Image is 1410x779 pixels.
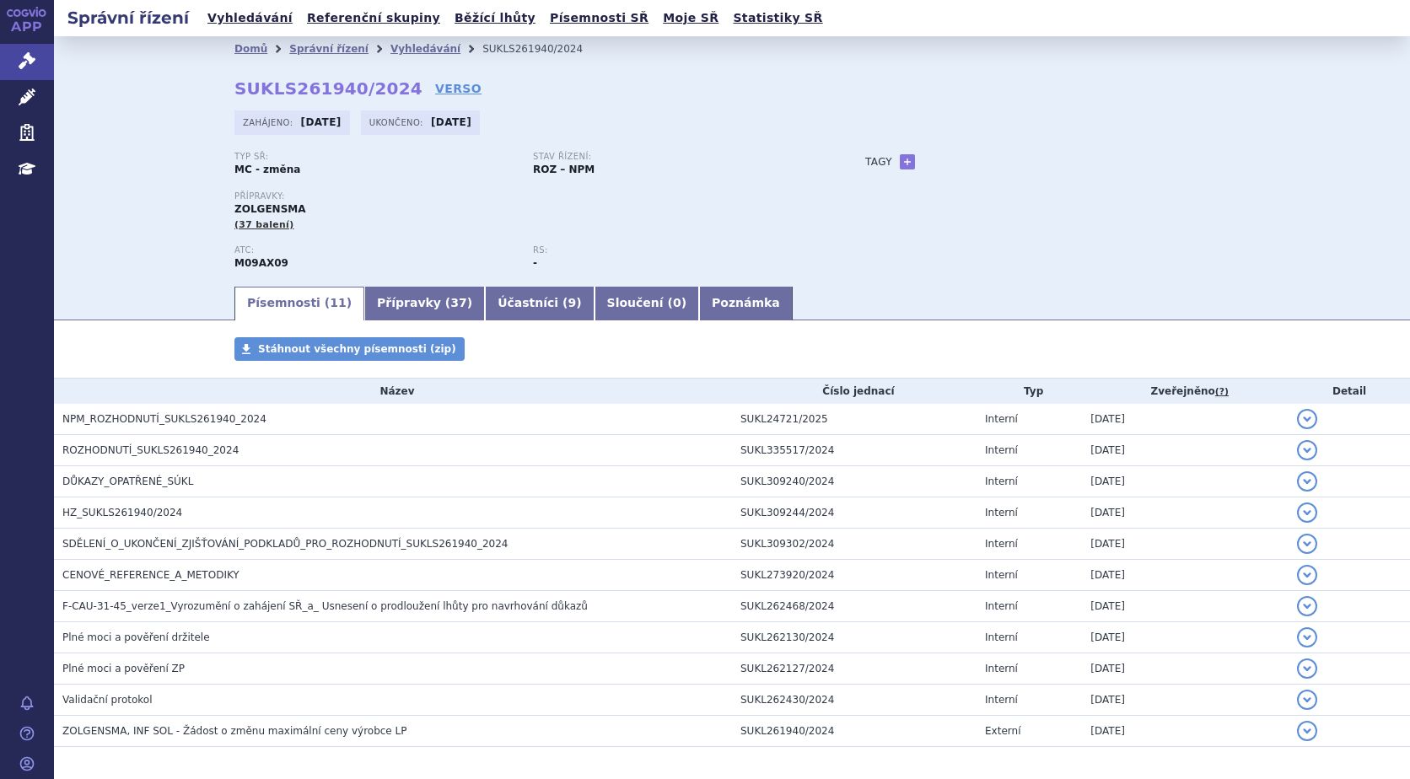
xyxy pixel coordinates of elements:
[234,287,364,320] a: Písemnosti (11)
[54,379,732,404] th: Název
[1215,386,1229,398] abbr: (?)
[234,219,293,230] span: (37 balení)
[243,116,296,129] span: Zahájeno:
[234,257,288,269] strong: ONASEMNOGEN ABEPARVOVEK
[699,287,793,320] a: Poznámka
[1082,622,1289,653] td: [DATE]
[234,152,516,162] p: Typ SŘ:
[1082,591,1289,622] td: [DATE]
[1297,627,1317,647] button: detail
[1082,560,1289,591] td: [DATE]
[62,725,406,737] span: ZOLGENSMA, INF SOL - Žádost o změnu maximální ceny výrobce LP
[728,7,827,30] a: Statistiky SŘ
[533,257,537,269] strong: -
[568,296,576,309] span: 9
[658,7,724,30] a: Moje SŘ
[985,600,1018,612] span: Interní
[1297,596,1317,616] button: detail
[985,413,1018,425] span: Interní
[977,379,1082,404] th: Typ
[985,663,1018,674] span: Interní
[732,560,977,591] td: SUKL273920/2024
[1082,529,1289,560] td: [DATE]
[985,694,1018,706] span: Interní
[62,507,182,518] span: HZ_SUKLS261940/2024
[1082,404,1289,435] td: [DATE]
[1082,653,1289,685] td: [DATE]
[1082,716,1289,747] td: [DATE]
[330,296,346,309] span: 11
[545,7,654,30] a: Písemnosti SŘ
[234,78,422,99] strong: SUKLS261940/2024
[62,569,239,581] span: CENOVÉ_REFERENCE_A_METODIKY
[62,663,185,674] span: Plné moci a pověření ZP
[1082,685,1289,716] td: [DATE]
[533,164,595,175] strong: ROZ – NPM
[62,694,153,706] span: Validační protokol
[62,413,266,425] span: NPM_ROZHODNUTÍ_SUKLS261940_2024
[369,116,427,129] span: Ukončeno:
[364,287,485,320] a: Přípravky (37)
[732,435,977,466] td: SUKL335517/2024
[985,444,1018,456] span: Interní
[865,152,892,172] h3: Tagy
[673,296,681,309] span: 0
[985,631,1018,643] span: Interní
[1289,379,1410,404] th: Detail
[234,43,267,55] a: Domů
[732,716,977,747] td: SUKL261940/2024
[435,80,482,97] a: VERSO
[390,43,460,55] a: Vyhledávání
[732,497,977,529] td: SUKL309244/2024
[732,404,977,435] td: SUKL24721/2025
[302,7,445,30] a: Referenční skupiny
[985,538,1018,550] span: Interní
[301,116,342,128] strong: [DATE]
[234,191,831,201] p: Přípravky:
[54,6,202,30] h2: Správní řízení
[1297,471,1317,492] button: detail
[1297,534,1317,554] button: detail
[482,36,605,62] li: SUKLS261940/2024
[1082,497,1289,529] td: [DATE]
[595,287,699,320] a: Sloučení (0)
[1082,379,1289,404] th: Zveřejněno
[732,529,977,560] td: SUKL309302/2024
[1297,565,1317,585] button: detail
[533,152,815,162] p: Stav řízení:
[62,444,239,456] span: ROZHODNUTÍ_SUKLS261940_2024
[62,600,588,612] span: F-CAU-31-45_verze1_Vyrozumění o zahájení SŘ_a_ Usnesení o prodloužení lhůty pro navrhování důkazů
[985,507,1018,518] span: Interní
[533,245,815,255] p: RS:
[1297,502,1317,523] button: detail
[258,343,456,355] span: Stáhnout všechny písemnosti (zip)
[449,7,541,30] a: Běžící lhůty
[234,337,465,361] a: Stáhnout všechny písemnosti (zip)
[202,7,298,30] a: Vyhledávání
[732,466,977,497] td: SUKL309240/2024
[289,43,369,55] a: Správní řízení
[732,622,977,653] td: SUKL262130/2024
[1082,435,1289,466] td: [DATE]
[450,296,466,309] span: 37
[900,154,915,169] a: +
[732,591,977,622] td: SUKL262468/2024
[1297,690,1317,710] button: detail
[431,116,471,128] strong: [DATE]
[985,569,1018,581] span: Interní
[1297,409,1317,429] button: detail
[62,475,193,487] span: DŮKAZY_OPATŘENÉ_SÚKL
[732,379,977,404] th: Číslo jednací
[485,287,594,320] a: Účastníci (9)
[62,538,508,550] span: SDĚLENÍ_O_UKONČENÍ_ZJIŠŤOVÁNÍ_PODKLADŮ_PRO_ROZHODNUTÍ_SUKLS261940_2024
[234,203,306,215] span: ZOLGENSMA
[1297,440,1317,460] button: detail
[1082,466,1289,497] td: [DATE]
[732,653,977,685] td: SUKL262127/2024
[234,245,516,255] p: ATC:
[1297,658,1317,679] button: detail
[985,475,1018,487] span: Interní
[985,725,1020,737] span: Externí
[62,631,210,643] span: Plné moci a pověření držitele
[234,164,300,175] strong: MC - změna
